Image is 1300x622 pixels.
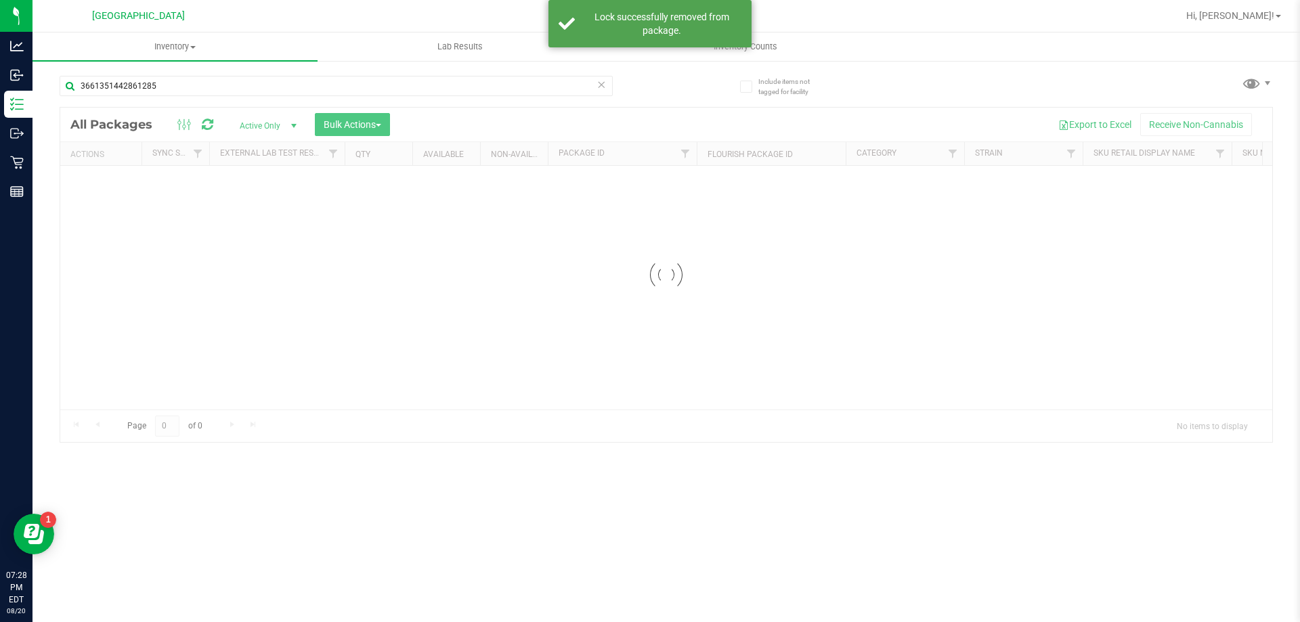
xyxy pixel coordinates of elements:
[758,76,826,97] span: Include items not tagged for facility
[14,514,54,554] iframe: Resource center
[92,10,185,22] span: [GEOGRAPHIC_DATA]
[6,606,26,616] p: 08/20
[6,569,26,606] p: 07:28 PM EDT
[597,76,606,93] span: Clear
[32,41,318,53] span: Inventory
[32,32,318,61] a: Inventory
[1186,10,1274,21] span: Hi, [PERSON_NAME]!
[60,76,613,96] input: Search Package ID, Item Name, SKU, Lot or Part Number...
[40,512,56,528] iframe: Resource center unread badge
[318,32,603,61] a: Lab Results
[10,97,24,111] inline-svg: Inventory
[10,156,24,169] inline-svg: Retail
[10,185,24,198] inline-svg: Reports
[10,68,24,82] inline-svg: Inbound
[582,10,741,37] div: Lock successfully removed from package.
[10,39,24,53] inline-svg: Analytics
[419,41,501,53] span: Lab Results
[10,127,24,140] inline-svg: Outbound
